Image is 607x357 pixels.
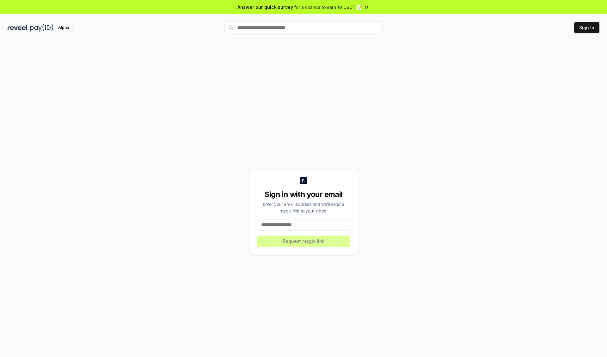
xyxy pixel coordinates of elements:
div: Enter your email address and we’ll send a magic link to your inbox. [257,201,350,214]
span: Answer our quick survey [237,4,293,10]
img: reveel_dark [8,24,29,32]
img: logo_small [300,177,307,184]
button: Sign In [574,22,599,33]
span: for a chance to earn 10 USDT 📝 [294,4,362,10]
div: Alpha [55,24,72,32]
img: pay_id [30,24,53,32]
div: Sign in with your email [257,189,350,200]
